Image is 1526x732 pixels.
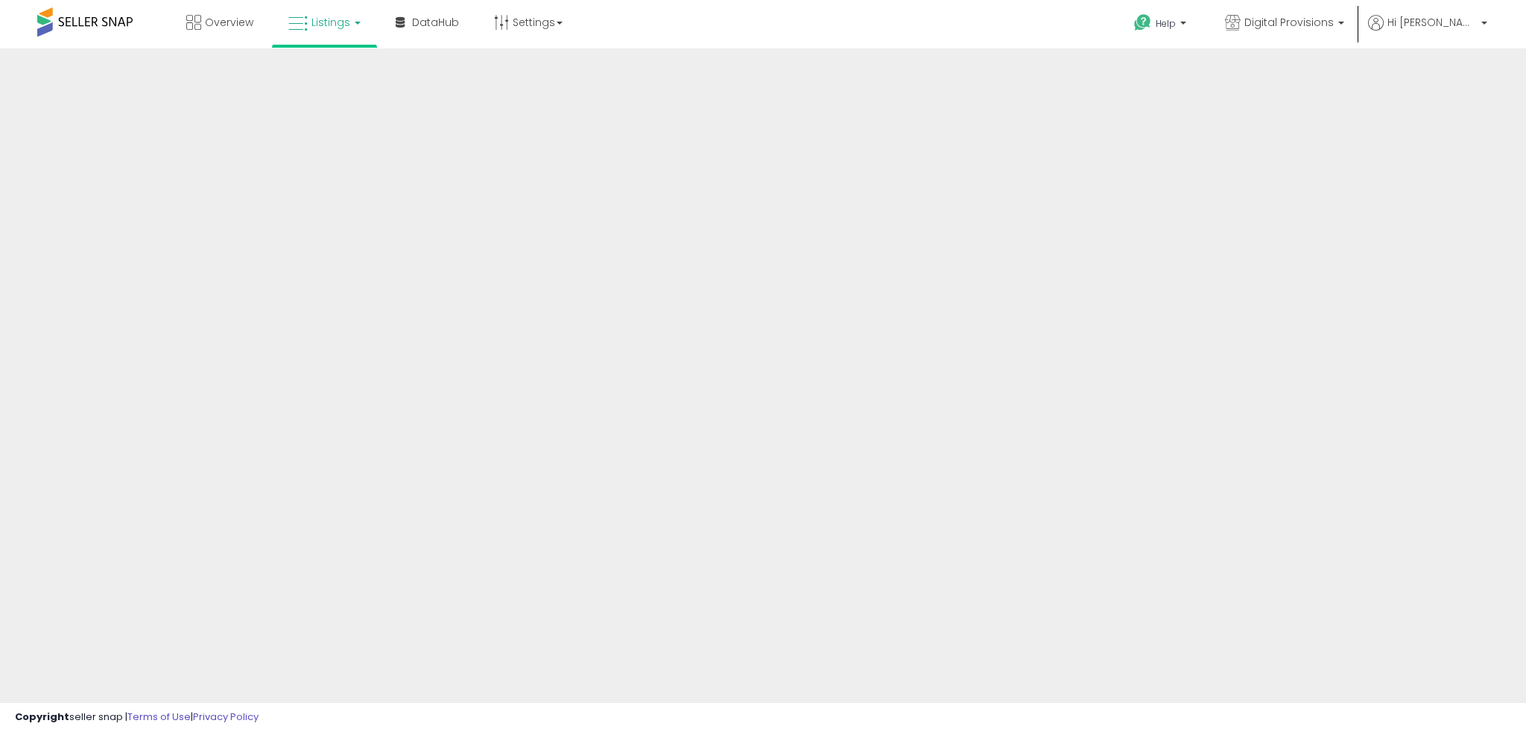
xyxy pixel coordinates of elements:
i: Get Help [1133,13,1152,32]
span: DataHub [412,15,459,30]
span: Help [1156,17,1176,30]
span: Listings [311,15,350,30]
span: Digital Provisions [1244,15,1334,30]
span: Overview [205,15,253,30]
a: Help [1122,2,1201,48]
span: Hi [PERSON_NAME] [1387,15,1477,30]
a: Hi [PERSON_NAME] [1368,15,1487,48]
